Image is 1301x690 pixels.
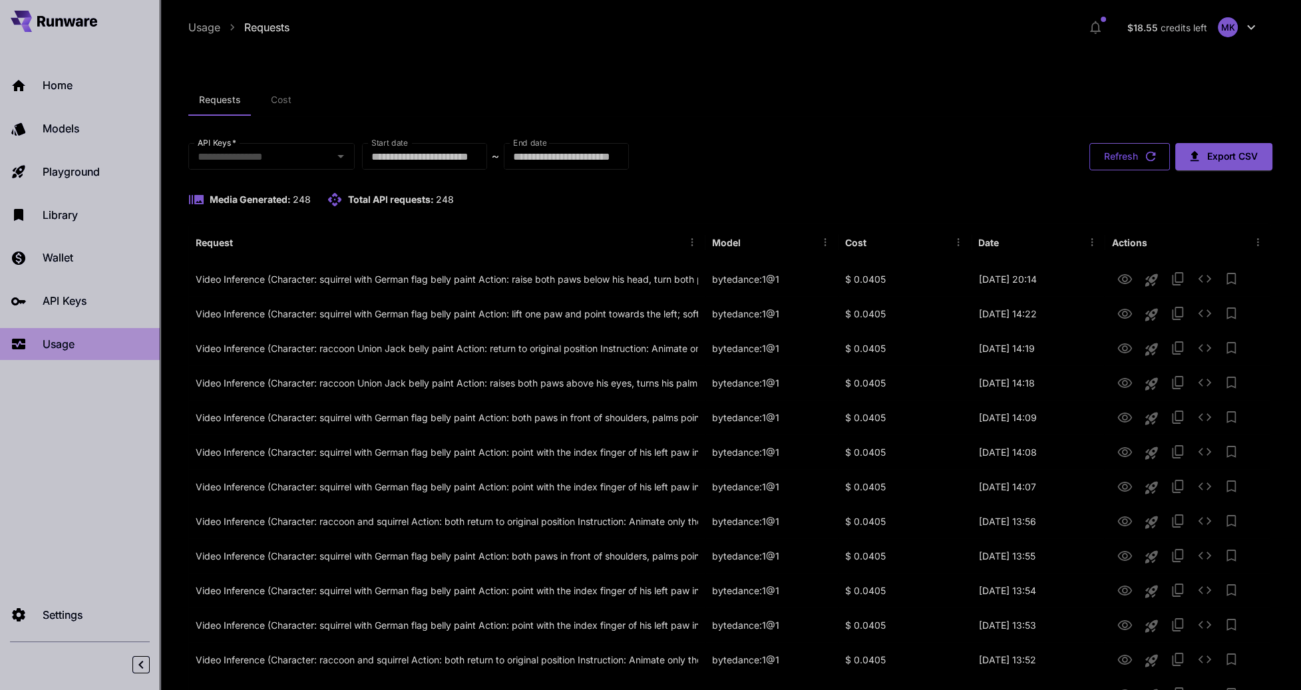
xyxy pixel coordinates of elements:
span: $18.55 [1127,22,1161,33]
button: See details [1191,508,1218,534]
button: See details [1191,611,1218,638]
button: See details [1191,300,1218,327]
button: Collapse sidebar [132,656,150,673]
button: $18.55105MK [1114,12,1272,43]
label: Start date [371,137,408,148]
button: Launch in playground [1138,647,1165,674]
button: Add to library [1218,611,1244,638]
div: bytedance:1@1 [705,538,838,573]
span: Total API requests: [348,194,434,205]
div: Click to copy prompt [196,643,698,677]
button: Launch in playground [1138,440,1165,466]
div: Request [196,237,233,248]
button: Add to library [1218,542,1244,569]
button: View [1111,369,1138,396]
button: Launch in playground [1138,544,1165,570]
div: 22 Sep, 2025 13:55 [972,538,1105,573]
button: View [1111,334,1138,361]
div: $ 0.0405 [838,469,972,504]
div: Collapse sidebar [142,653,160,677]
button: View [1111,403,1138,431]
div: 22 Sep, 2025 14:09 [972,400,1105,434]
div: 22 Sep, 2025 13:54 [972,573,1105,607]
div: 22 Sep, 2025 13:52 [972,642,1105,677]
div: bytedance:1@1 [705,331,838,365]
div: Click to copy prompt [196,608,698,642]
p: ~ [492,148,499,164]
button: Add to library [1218,369,1244,396]
button: Add to library [1218,646,1244,673]
button: View [1111,542,1138,569]
label: API Keys [198,137,236,148]
button: Copy TaskUUID [1165,369,1191,396]
button: Copy TaskUUID [1165,404,1191,431]
button: See details [1191,473,1218,500]
button: Copy TaskUUID [1165,335,1191,361]
button: Copy TaskUUID [1165,577,1191,604]
button: Launch in playground [1138,371,1165,397]
button: Refresh [1089,143,1170,170]
a: Usage [188,19,220,35]
div: Click to copy prompt [196,366,698,400]
button: View [1111,472,1138,500]
span: Cost [271,94,291,106]
button: Add to library [1218,265,1244,292]
button: Launch in playground [1138,336,1165,363]
div: 22 Sep, 2025 14:08 [972,434,1105,469]
div: Actions [1111,237,1147,248]
span: credits left [1161,22,1207,33]
div: bytedance:1@1 [705,261,838,296]
div: 22 Sep, 2025 13:53 [972,607,1105,642]
div: bytedance:1@1 [705,400,838,434]
div: Click to copy prompt [196,331,698,365]
p: Settings [43,607,83,623]
div: bytedance:1@1 [705,607,838,642]
button: See details [1191,438,1218,465]
p: Library [43,207,78,223]
span: Requests [199,94,241,106]
div: bytedance:1@1 [705,469,838,504]
div: Click to copy prompt [196,401,698,434]
div: Click to copy prompt [196,574,698,607]
div: Click to copy prompt [196,435,698,469]
div: $ 0.0405 [838,400,972,434]
button: Copy TaskUUID [1165,438,1191,465]
div: Click to copy prompt [196,297,698,331]
button: Copy TaskUUID [1165,265,1191,292]
button: View [1111,299,1138,327]
div: Click to copy prompt [196,262,698,296]
p: Home [43,77,73,93]
button: View [1111,645,1138,673]
div: $ 0.0405 [838,504,972,538]
div: $18.55105 [1127,21,1207,35]
button: View [1111,576,1138,604]
button: Menu [1083,233,1101,252]
button: Launch in playground [1138,509,1165,536]
nav: breadcrumb [188,19,289,35]
button: Open [331,147,350,166]
a: Requests [244,19,289,35]
button: Launch in playground [1138,613,1165,639]
button: Copy TaskUUID [1165,542,1191,569]
button: Menu [683,233,701,252]
div: $ 0.0405 [838,331,972,365]
div: 22 Sep, 2025 20:14 [972,261,1105,296]
button: Add to library [1218,335,1244,361]
div: MK [1218,17,1238,37]
span: 248 [293,194,311,205]
div: Model [712,237,741,248]
div: $ 0.0405 [838,642,972,677]
button: Add to library [1218,438,1244,465]
button: Copy TaskUUID [1165,508,1191,534]
div: Date [978,237,999,248]
div: 22 Sep, 2025 14:19 [972,331,1105,365]
button: See details [1191,542,1218,569]
p: Usage [43,336,75,352]
p: Models [43,120,79,136]
button: Menu [816,233,835,252]
button: Copy TaskUUID [1165,300,1191,327]
div: Click to copy prompt [196,504,698,538]
div: bytedance:1@1 [705,434,838,469]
